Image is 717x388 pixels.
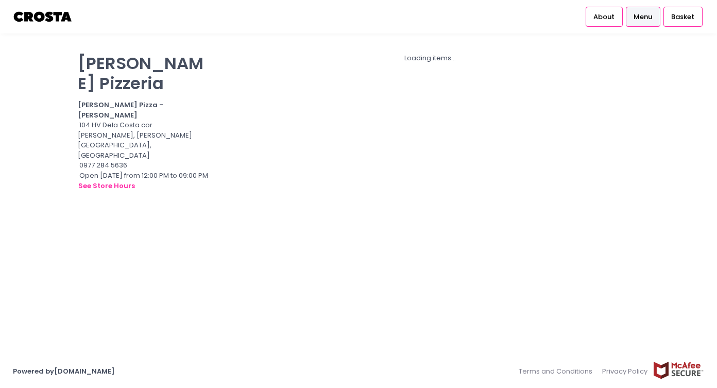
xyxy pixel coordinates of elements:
[78,160,209,171] div: 0977 284 5636
[78,53,209,93] p: [PERSON_NAME] Pizzeria
[634,12,652,22] span: Menu
[78,171,209,192] div: Open [DATE] from 12:00 PM to 09:00 PM
[593,12,614,22] span: About
[671,12,694,22] span: Basket
[653,361,704,379] img: mcafee-secure
[78,180,135,192] button: see store hours
[519,361,597,381] a: Terms and Conditions
[626,7,660,26] a: Menu
[221,53,639,63] div: Loading items...
[78,120,209,160] div: 104 HV Dela Costa cor [PERSON_NAME], [PERSON_NAME][GEOGRAPHIC_DATA], [GEOGRAPHIC_DATA]
[13,8,73,26] img: logo
[597,361,653,381] a: Privacy Policy
[586,7,623,26] a: About
[78,100,163,120] b: [PERSON_NAME] Pizza - [PERSON_NAME]
[13,366,115,376] a: Powered by[DOMAIN_NAME]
